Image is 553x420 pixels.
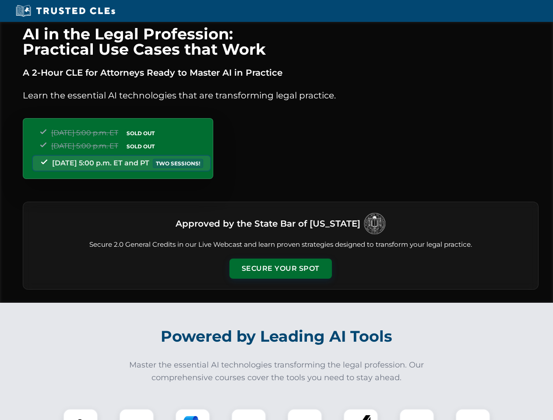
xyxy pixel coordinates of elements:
button: Secure Your Spot [229,259,332,279]
span: SOLD OUT [123,142,158,151]
p: Master the essential AI technologies transforming the legal profession. Our comprehensive courses... [123,359,430,384]
span: [DATE] 5:00 p.m. ET [51,142,118,150]
h1: AI in the Legal Profession: Practical Use Cases that Work [23,26,539,57]
p: A 2-Hour CLE for Attorneys Ready to Master AI in Practice [23,66,539,80]
h3: Approved by the State Bar of [US_STATE] [176,216,360,231]
p: Learn the essential AI technologies that are transforming legal practice. [23,88,539,102]
span: SOLD OUT [123,129,158,138]
h2: Powered by Leading AI Tools [34,321,519,352]
p: Secure 2.0 General Credits in our Live Webcast and learn proven strategies designed to transform ... [34,240,528,250]
img: Logo [364,213,386,234]
img: Trusted CLEs [13,4,118,17]
span: [DATE] 5:00 p.m. ET [51,129,118,137]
